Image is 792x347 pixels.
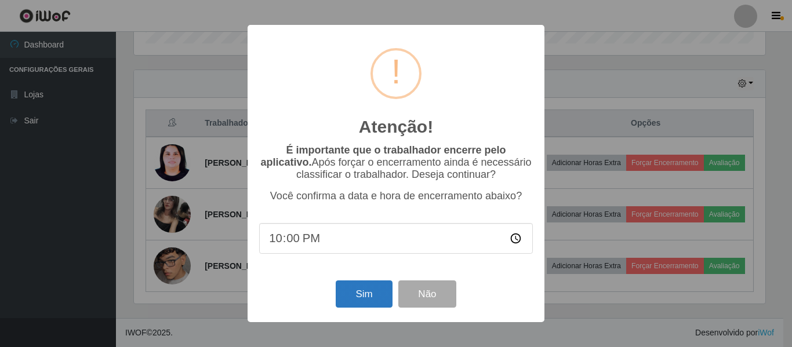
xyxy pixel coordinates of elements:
[359,116,433,137] h2: Atenção!
[260,144,506,168] b: É importante que o trabalhador encerre pelo aplicativo.
[259,190,533,202] p: Você confirma a data e hora de encerramento abaixo?
[259,144,533,181] p: Após forçar o encerramento ainda é necessário classificar o trabalhador. Deseja continuar?
[336,280,392,308] button: Sim
[398,280,456,308] button: Não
